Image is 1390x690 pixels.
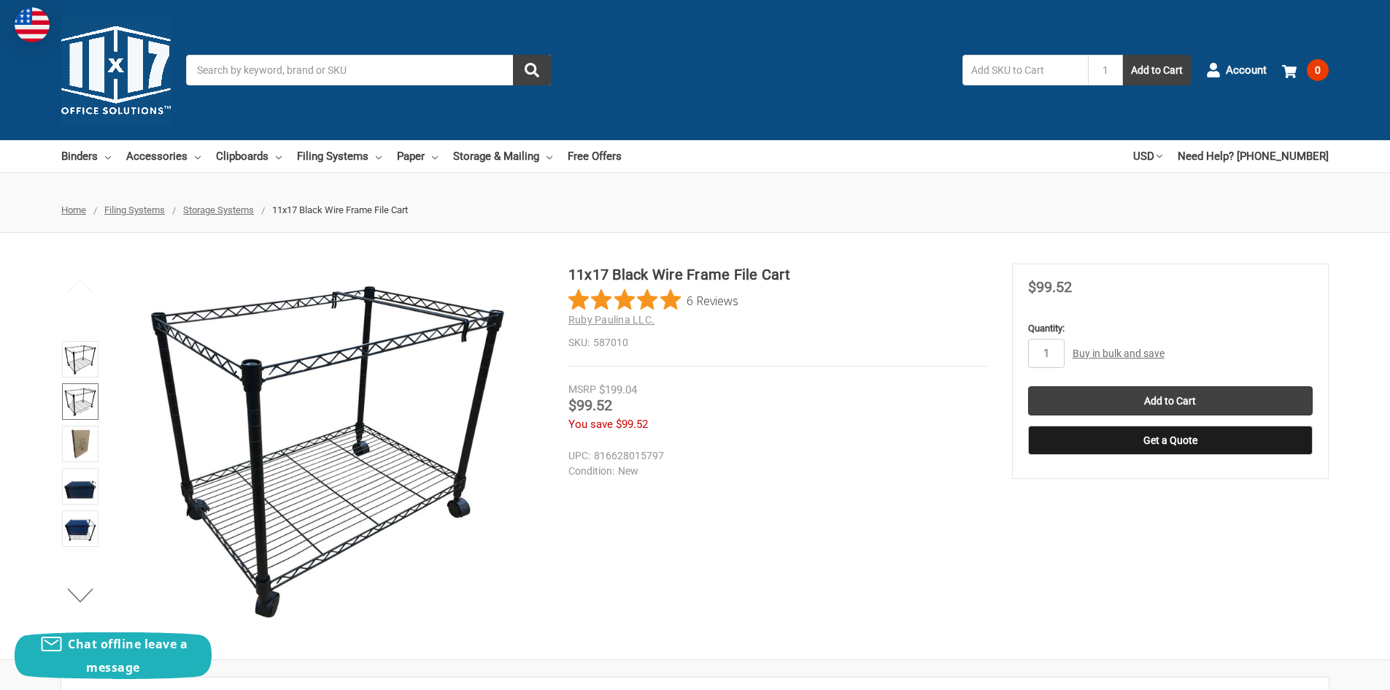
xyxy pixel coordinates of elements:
[15,7,50,42] img: duty and tax information for United States
[61,204,86,215] a: Home
[568,396,612,414] span: $99.52
[58,580,103,610] button: Next
[616,418,648,431] span: $99.52
[1270,651,1390,690] iframe: Google Customer Reviews
[568,464,614,479] dt: Condition:
[183,204,254,215] a: Storage Systems
[568,335,590,350] dt: SKU:
[68,636,188,675] span: Chat offline leave a message
[962,55,1088,85] input: Add SKU to Cart
[64,343,96,375] img: 11x17 Black Wire Frame File Cart
[64,428,96,460] img: 11x17 Black Rolling File Cart
[568,335,988,350] dd: 587010
[15,632,212,679] button: Chat offline leave a message
[568,289,738,311] button: Rated 4.8 out of 5 stars from 6 reviews. Jump to reviews.
[1178,140,1329,172] a: Need Help? [PHONE_NUMBER]
[1282,51,1329,89] a: 0
[599,383,637,396] span: $199.04
[1206,51,1267,89] a: Account
[568,264,988,285] h1: 11x17 Black Wire Frame File Cart
[568,464,981,479] dd: New
[64,513,96,545] img: 11x17 Black Wire Frame File Cart
[1028,278,1072,296] span: $99.52
[297,140,382,172] a: Filing Systems
[1307,59,1329,81] span: 0
[272,204,408,215] span: 11x17 Black Wire Frame File Cart
[568,382,596,397] div: MSRP
[568,448,590,464] dt: UPC:
[568,314,655,326] a: Ruby Paulina LLC.
[453,140,552,172] a: Storage & Mailing
[1123,55,1191,85] button: Add to Cart
[568,140,622,172] a: Free Offers
[126,140,201,172] a: Accessories
[687,289,738,311] span: 6 Reviews
[1028,386,1313,415] input: Add to Cart
[58,271,103,300] button: Previous
[61,140,111,172] a: Binders
[186,55,551,85] input: Search by keyword, brand or SKU
[1028,321,1313,336] label: Quantity:
[1226,62,1267,79] span: Account
[216,140,282,172] a: Clipboards
[61,15,171,125] img: 11x17.com
[568,448,981,464] dd: 816628015797
[104,204,165,215] a: Filing Systems
[568,418,613,431] span: You save
[1073,348,1165,359] a: Buy in bulk and save
[397,140,438,172] a: Paper
[1133,140,1162,172] a: USD
[64,470,96,502] img: 11x17 Black Wire Frame File Cart
[1028,426,1313,455] button: Get a Quote
[64,386,96,418] img: 11x17 Black Wire Frame File Cart
[145,264,510,629] img: 11x17 Black Wire Frame File Cart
